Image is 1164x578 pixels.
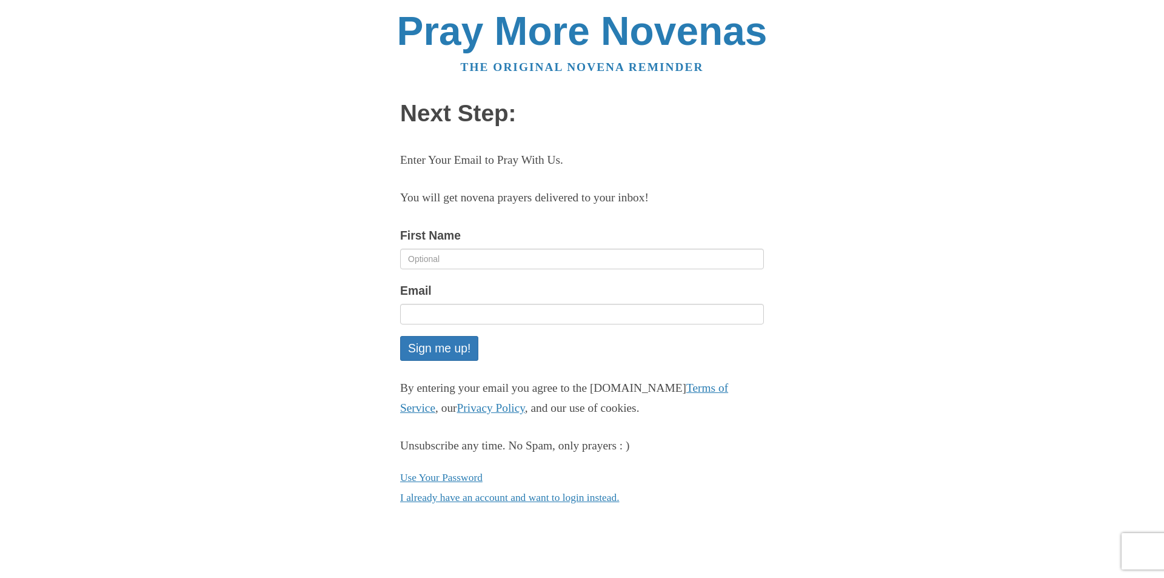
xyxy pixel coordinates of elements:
[457,402,525,414] a: Privacy Policy
[397,8,768,53] a: Pray More Novenas
[400,378,764,418] p: By entering your email you agree to the [DOMAIN_NAME] , our , and our use of cookies.
[400,436,764,456] div: Unsubscribe any time. No Spam, only prayers : )
[400,281,432,301] label: Email
[400,150,764,170] p: Enter Your Email to Pray With Us.
[400,471,483,483] a: Use Your Password
[400,249,764,269] input: Optional
[400,336,478,361] button: Sign me up!
[400,226,461,246] label: First Name
[400,188,764,208] p: You will get novena prayers delivered to your inbox!
[461,61,704,73] a: The original novena reminder
[400,491,620,503] a: I already have an account and want to login instead.
[400,101,764,127] h1: Next Step:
